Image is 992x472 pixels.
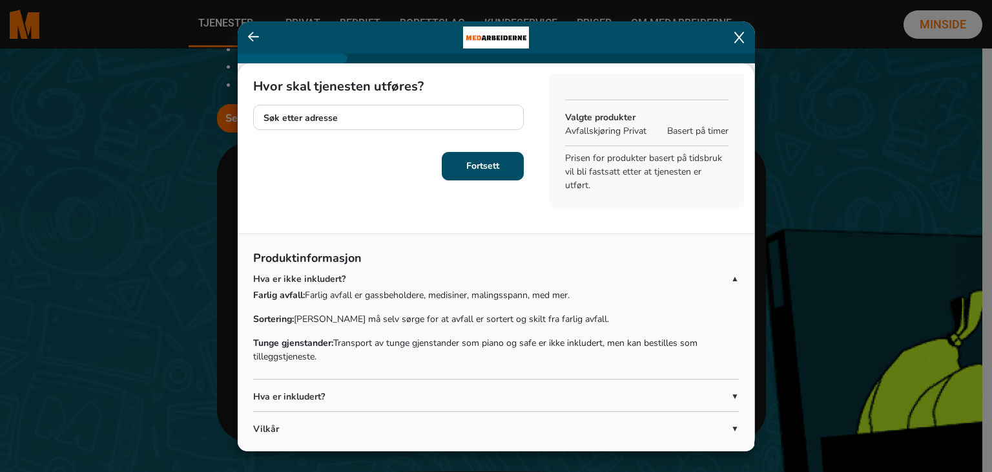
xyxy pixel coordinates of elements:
span: ▼ [731,391,739,402]
p: Hva er ikke inkludert? [253,272,731,286]
strong: Sortering: [253,313,294,325]
strong: Tunge gjenstander: [253,337,333,349]
button: Fortsett [442,152,524,180]
h5: Hvor skal tjenesten utføres? [253,79,524,94]
img: bacdd172-0455-430b-bf8f-cf411a8648e0 [463,21,529,54]
p: Avfallskjøring Privat [565,124,661,138]
p: Produktinformasjon [253,250,739,272]
span: Basert på timer [667,124,728,138]
p: Farlig avfall er gassbeholdere, medisiner, malingsspann, med mer. [253,288,739,302]
span: ▼ [731,423,739,434]
p: Transport av tunge gjenstander som piano og safe er ikke inkludert, men kan bestilles som tillegg... [253,336,739,363]
p: Hva er inkludert? [253,390,731,403]
p: Vilkår [253,422,731,436]
b: Fortsett [466,160,499,172]
p: [PERSON_NAME] må selv sørge for at avfall er sortert og skilt fra farlig avfall. [253,312,739,326]
p: Prisen for produkter basert på tidsbruk vil bli fastsatt etter at tjenesten er utført. [565,151,728,192]
span: ▲ [731,273,739,284]
strong: Farlig avfall: [253,289,305,301]
b: Valgte produkter [565,111,635,123]
input: Søk... [253,105,524,130]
